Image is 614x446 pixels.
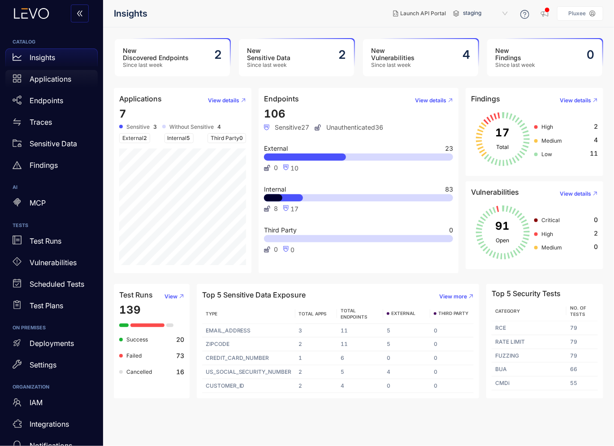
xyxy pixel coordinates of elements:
[290,205,298,213] span: 17
[415,97,446,104] span: View details
[264,124,309,131] span: Sensitive 27
[126,336,148,343] span: Success
[13,161,22,170] span: warning
[119,95,162,103] h4: Applications
[206,311,217,316] span: TYPE
[217,124,221,130] b: 4
[492,335,566,349] td: RATE LIMIT
[492,349,566,363] td: FUZZING
[337,351,383,365] td: 6
[432,289,474,304] button: View more
[594,123,598,130] span: 2
[495,47,535,61] h3: New Findings
[13,39,91,45] h6: CATALOG
[383,324,430,338] td: 5
[445,186,453,192] span: 83
[439,293,467,300] span: View more
[295,324,337,338] td: 3
[30,96,63,105] p: Endpoints
[202,351,295,365] td: CREDIT_CARD_NUMBER
[5,356,98,377] a: Settings
[5,415,98,437] a: Integrations
[13,398,22,407] span: team
[492,376,566,390] td: CMDi
[338,48,346,61] h2: 2
[299,311,327,316] span: TOTAL APPS
[290,246,294,254] span: 0
[30,237,61,245] p: Test Runs
[247,47,290,61] h3: New Sensitive Data
[13,185,91,190] h6: AI
[541,137,562,144] span: Medium
[541,217,560,223] span: Critical
[408,93,453,108] button: View details
[430,324,474,338] td: 0
[430,379,474,393] td: 0
[430,337,474,351] td: 0
[208,97,239,104] span: View details
[449,227,453,233] span: 0
[5,232,98,254] a: Test Runs
[126,124,150,130] span: Sensitive
[13,118,22,127] span: swap
[274,246,278,253] span: 0
[5,334,98,356] a: Deployments
[560,97,591,104] span: View details
[119,133,150,143] span: External
[5,70,98,92] a: Applications
[164,293,177,300] span: View
[541,151,552,157] span: Low
[123,47,189,61] h3: New Discovered Endpoints
[5,135,98,156] a: Sensitive Data
[201,93,246,108] button: View details
[5,113,98,135] a: Traces
[13,223,91,228] h6: TESTS
[566,335,598,349] td: 79
[337,365,383,379] td: 5
[495,308,520,314] span: Category
[264,227,297,233] span: Third Party
[471,188,519,196] h4: Vulnerabilities
[553,187,598,201] button: View details
[30,398,43,407] p: IAM
[541,231,553,237] span: High
[247,62,290,68] span: Since last week
[337,337,383,351] td: 11
[295,337,337,351] td: 2
[560,191,591,197] span: View details
[114,9,147,19] span: Insights
[5,275,98,297] a: Scheduled Tests
[570,305,586,317] span: No. of Tests
[264,95,299,103] h4: Endpoints
[295,365,337,379] td: 2
[5,92,98,113] a: Endpoints
[315,124,383,131] span: Unauthenticated 36
[5,254,98,275] a: Vulnerabilities
[119,291,153,299] h4: Test Runs
[30,140,77,148] p: Sensitive Data
[5,194,98,216] a: MCP
[445,145,453,152] span: 23
[239,135,243,141] span: 0
[30,280,84,288] p: Scheduled Tests
[176,336,184,343] b: 20
[566,363,598,376] td: 66
[430,365,474,379] td: 0
[264,145,288,152] span: External
[594,243,598,250] span: 0
[13,325,91,331] h6: ON PREMISES
[590,150,598,157] span: 11
[430,351,474,365] td: 0
[157,289,184,304] button: View
[71,4,89,22] button: double-left
[187,135,190,141] span: 5
[5,394,98,415] a: IAM
[295,351,337,365] td: 1
[566,376,598,390] td: 55
[594,136,598,144] span: 4
[274,205,278,212] span: 8
[371,47,415,61] h3: New Vulnerabilities
[5,297,98,318] a: Test Plans
[208,133,246,143] span: Third Party
[176,368,184,376] b: 16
